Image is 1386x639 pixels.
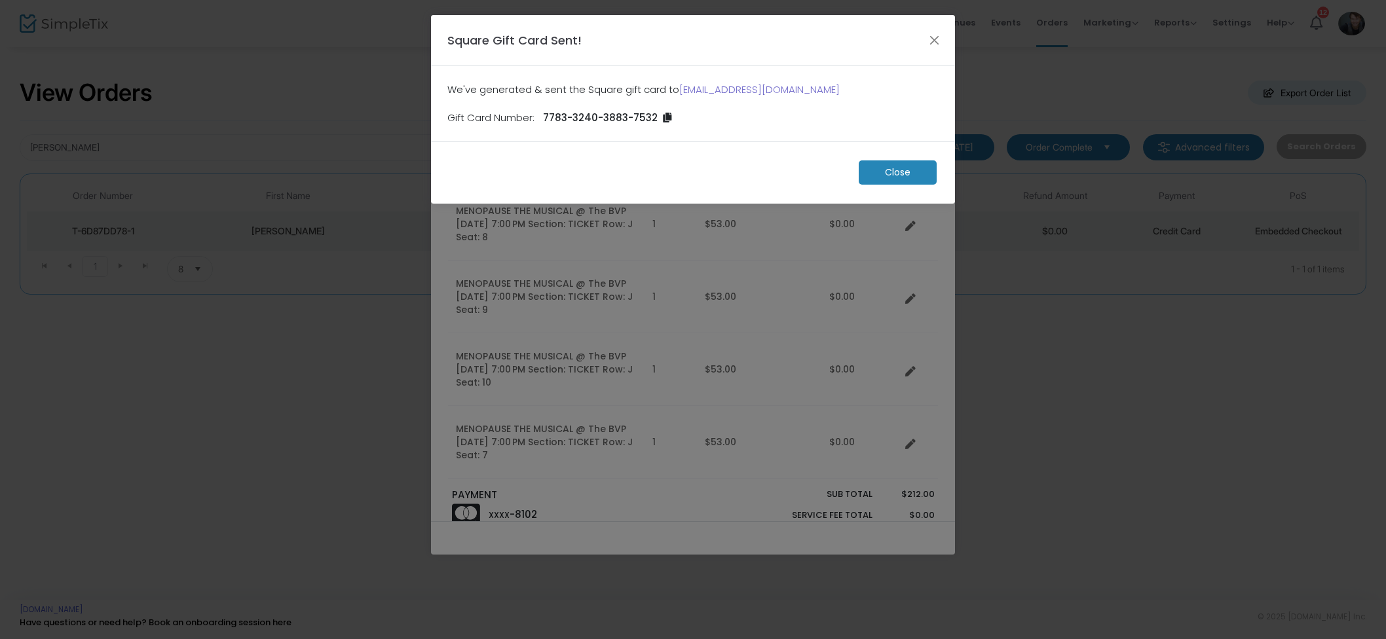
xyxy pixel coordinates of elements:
span: 7783-3240-3883-7532 [543,111,658,124]
span: Gift Card Number: [447,111,534,126]
m-button: Close [859,160,937,185]
a: [EMAIL_ADDRESS][DOMAIN_NAME] [679,82,840,98]
button: Close [926,31,943,48]
h4: Square Gift Card Sent! [447,31,582,49]
span: We've generated & sent the Square gift card to [447,82,679,96]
